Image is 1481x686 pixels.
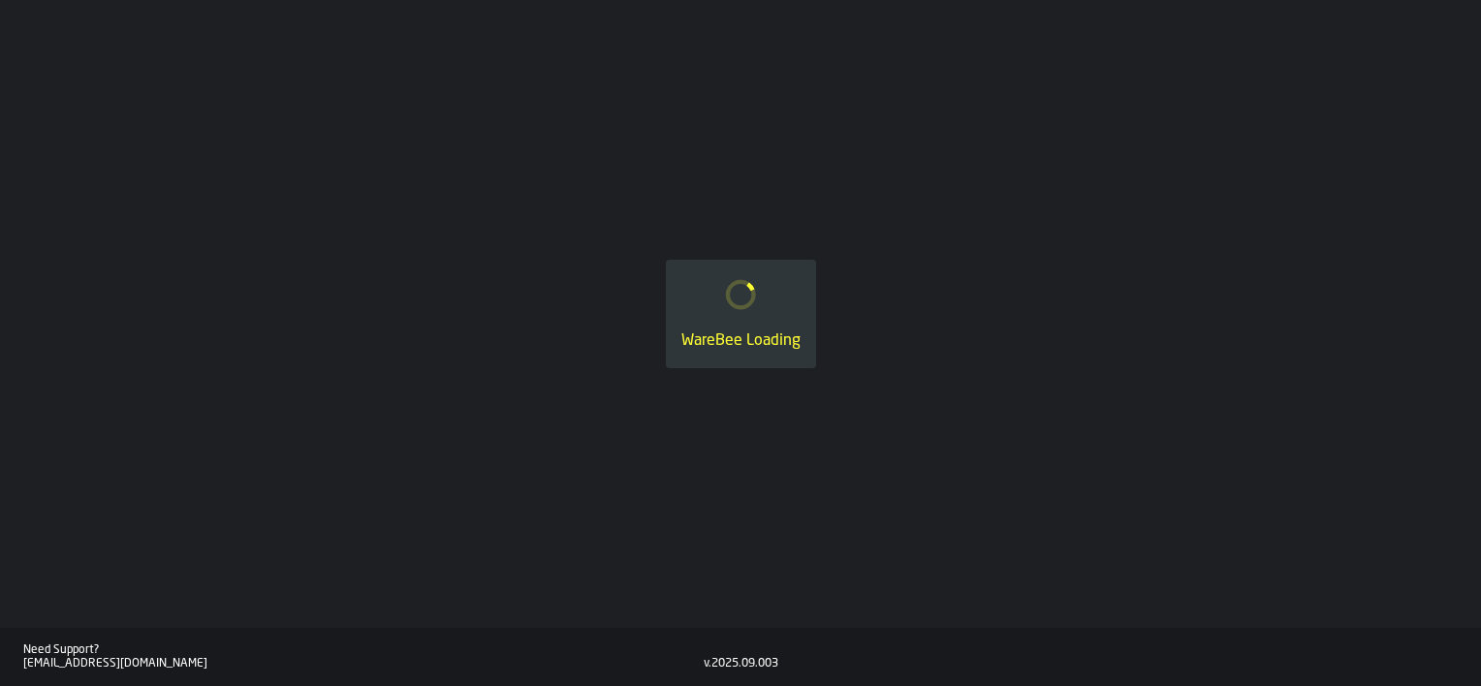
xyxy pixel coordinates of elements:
[681,329,801,353] div: WareBee Loading
[711,657,778,670] div: 2025.09.003
[23,643,704,670] a: Need Support?[EMAIL_ADDRESS][DOMAIN_NAME]
[23,657,704,670] div: [EMAIL_ADDRESS][DOMAIN_NAME]
[23,643,704,657] div: Need Support?
[704,657,711,670] div: v.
